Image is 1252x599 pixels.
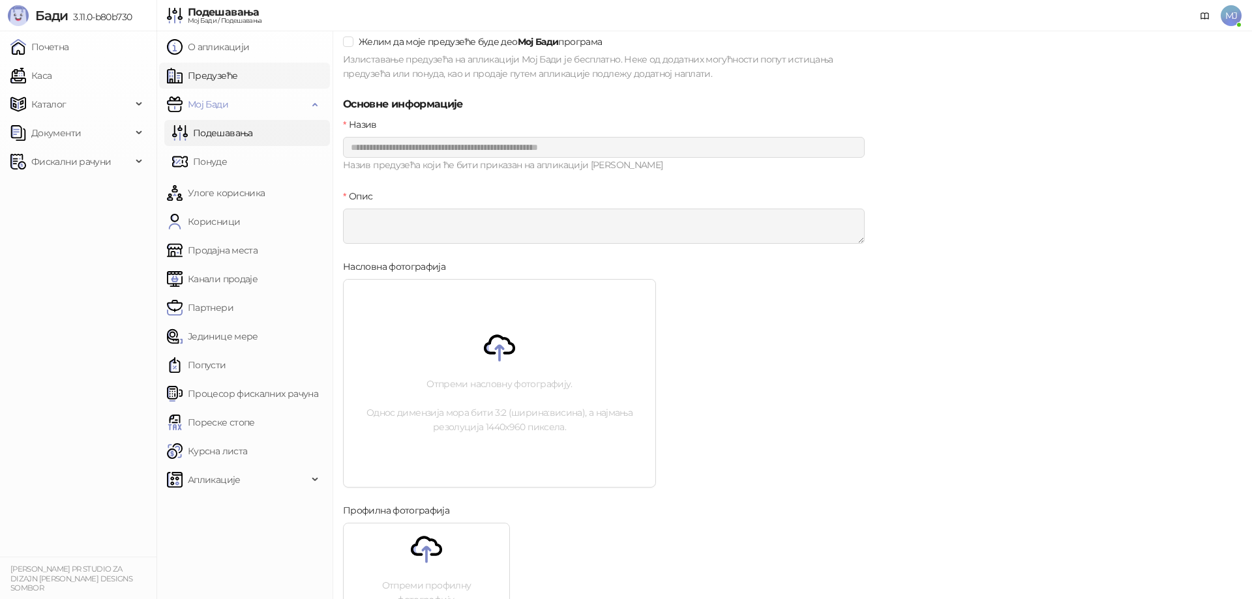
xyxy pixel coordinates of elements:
[172,120,253,146] a: Подешавања
[167,209,240,235] a: Корисници
[172,149,227,175] a: Понуде
[1195,5,1215,26] a: Документација
[344,377,655,434] p: Отпреми насловну фотографију. Однос димензија мора бити 3:2 (ширина:висина), а најмања резолуција...
[343,52,865,81] div: Излиставање предузећа на апликацији Мој Бади је бесплатно. Неке од додатних могућности попут исти...
[167,34,249,60] a: О апликацији
[344,280,655,487] span: Отпреми насловну фотографију.Однос димензија мора бити 3:2 (ширина:висина), а најмања резолуција ...
[167,266,258,292] a: Канали продаје
[10,63,52,89] a: Каса
[188,467,241,493] span: Апликације
[167,438,247,464] a: Курсна листа
[518,36,559,48] strong: Мој Бади
[343,117,385,132] label: Назив
[35,8,68,23] span: Бади
[188,18,262,24] div: Мој Бади / Подешавања
[188,91,228,117] span: Мој Бади
[8,5,29,26] img: Logo
[167,381,318,407] a: Процесор фискалних рачуна
[167,323,258,349] a: Јединице мере
[1221,5,1242,26] span: MJ
[167,352,226,378] a: Попусти
[343,158,865,173] div: Назив предузећа који ће бити приказан на апликацији [PERSON_NAME]
[343,503,458,518] label: Профилна фотографија
[167,295,233,321] a: Партнери
[167,409,255,435] a: Пореске стопе
[343,209,865,244] textarea: Опис
[343,137,865,158] input: Назив
[31,120,81,146] span: Документи
[343,189,381,203] label: Опис
[167,180,265,206] a: Улоге корисника
[343,96,865,112] h5: Основне информације
[10,564,132,592] small: [PERSON_NAME] PR STUDIO ZA DIZAJN [PERSON_NAME] DESIGNS SOMBOR
[31,149,111,175] span: Фискални рачуни
[167,63,237,89] a: Предузеће
[68,11,132,23] span: 3.11.0-b80b730
[31,91,67,117] span: Каталог
[167,237,258,263] a: Продајна места
[353,35,607,49] span: Желим да моје предузеће буде део програма
[343,259,454,274] label: Насловна фотографија
[188,7,262,18] div: Подешавања
[10,34,69,60] a: Почетна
